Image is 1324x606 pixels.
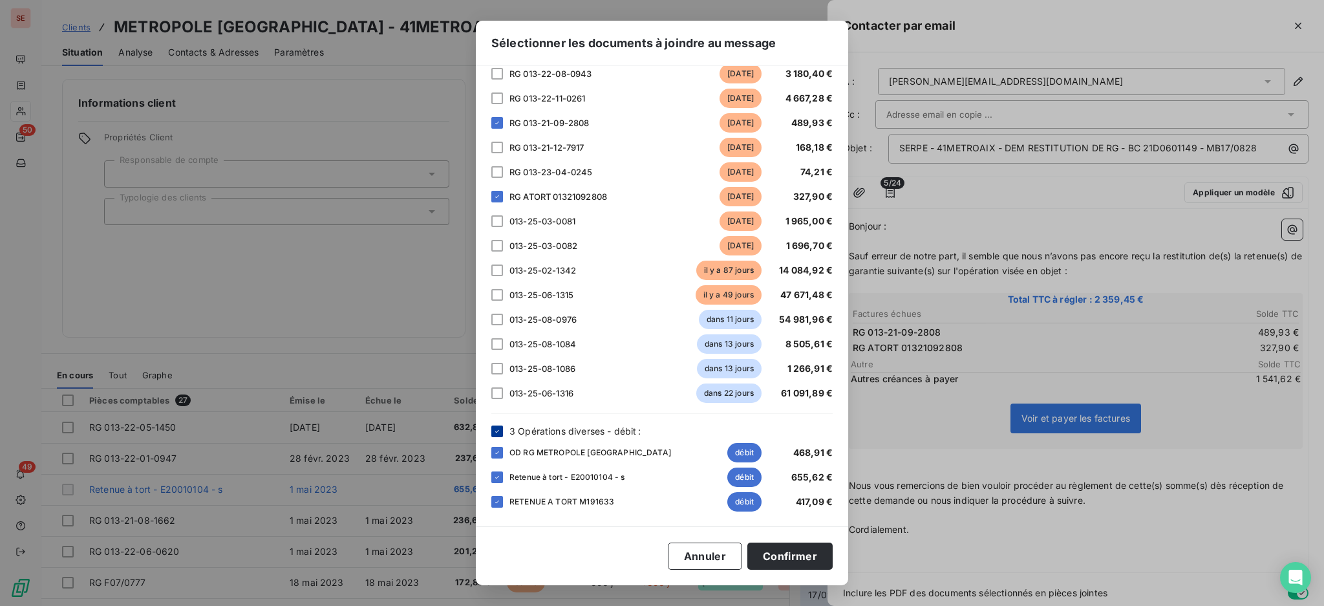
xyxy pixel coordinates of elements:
[509,363,575,374] span: 013-25-08-1086
[509,290,573,300] span: 013-25-06-1315
[699,310,762,329] span: dans 11 jours
[796,496,833,507] span: 417,09 €
[720,162,762,182] span: [DATE]
[786,240,833,251] span: 1 696,70 €
[509,142,584,153] span: RG 013-21-12-7917
[1280,562,1311,593] div: Open Intercom Messenger
[781,387,833,398] span: 61 091,89 €
[793,447,833,458] span: 468,91 €
[796,142,833,153] span: 168,18 €
[509,496,614,508] span: RETENUE A TORT M191633
[791,471,833,482] span: 655,62 €
[747,543,833,570] button: Confirmer
[509,471,625,483] span: Retenue à tort - E20010104 - s
[720,138,762,157] span: [DATE]
[793,191,833,202] span: 327,90 €
[509,447,671,459] span: OD RG METROPOLE [GEOGRAPHIC_DATA]
[697,334,762,354] span: dans 13 jours
[696,285,762,305] span: il y a 49 jours
[509,388,573,398] span: 013-25-06-1316
[785,215,833,226] span: 1 965,00 €
[696,261,762,280] span: il y a 87 jours
[491,34,776,52] span: Sélectionner les documents à joindre au message
[509,314,577,325] span: 013-25-08-0976
[727,468,762,487] span: débit
[779,314,833,325] span: 54 981,96 €
[720,211,762,231] span: [DATE]
[509,191,607,202] span: RG ATORT 01321092808
[785,338,833,349] span: 8 505,61 €
[509,69,592,79] span: RG 013-22-08-0943
[509,339,576,349] span: 013-25-08-1084
[780,289,833,300] span: 47 671,48 €
[509,216,575,226] span: 013-25-03-0081
[509,265,576,276] span: 013-25-02-1342
[727,492,762,512] span: débit
[697,359,762,378] span: dans 13 jours
[791,117,833,128] span: 489,93 €
[720,113,762,133] span: [DATE]
[779,265,833,276] span: 14 084,92 €
[509,118,590,128] span: RG 013-21-09-2808
[668,543,742,570] button: Annuler
[785,68,833,79] span: 3 180,40 €
[727,443,762,462] span: débit
[787,363,833,374] span: 1 266,91 €
[509,241,577,251] span: 013-25-03-0082
[509,167,593,177] span: RG 013-23-04-0245
[696,384,762,403] span: dans 22 jours
[785,92,833,103] span: 4 667,28 €
[509,93,586,103] span: RG 013-22-11-0261
[720,64,762,83] span: [DATE]
[720,89,762,108] span: [DATE]
[720,187,762,206] span: [DATE]
[509,424,641,438] span: 3 Opérations diverses - débit :
[720,236,762,255] span: [DATE]
[800,166,833,177] span: 74,21 €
